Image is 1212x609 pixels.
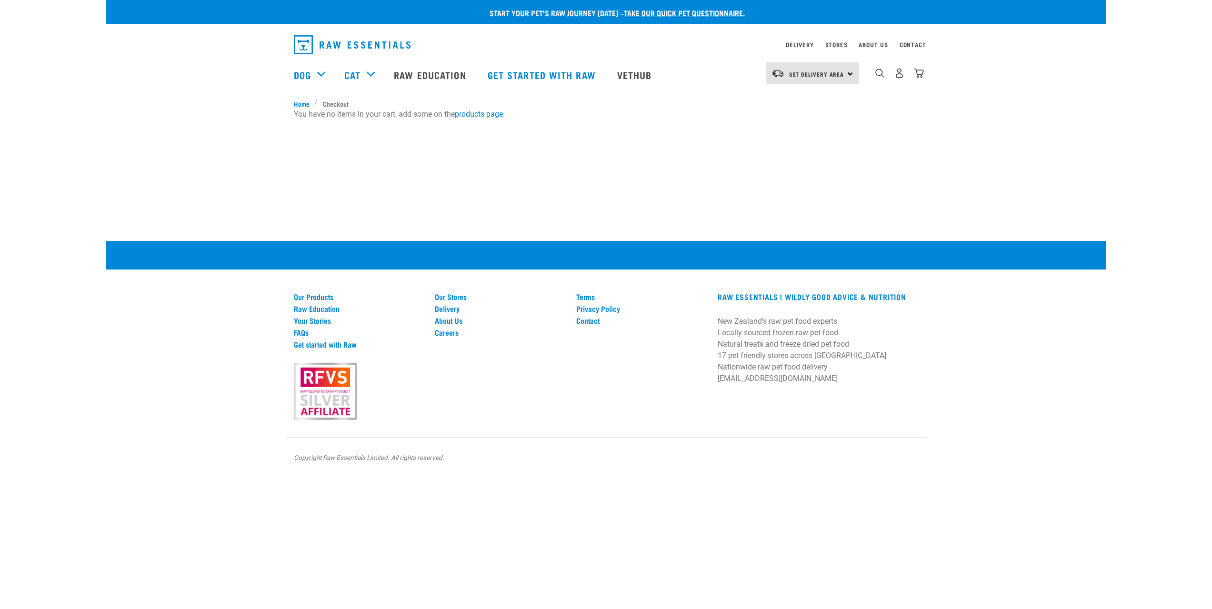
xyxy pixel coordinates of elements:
[576,292,706,301] a: Terms
[914,68,924,78] img: home-icon@2x.png
[771,69,784,78] img: van-moving.png
[294,99,919,109] nav: breadcrumbs
[344,68,361,82] a: Cat
[894,68,904,78] img: user.png
[608,56,664,94] a: Vethub
[624,10,745,15] a: take our quick pet questionnaire.
[825,43,848,46] a: Stores
[290,361,361,421] img: rfvs.png
[576,316,706,325] a: Contact
[875,69,884,78] img: home-icon-1@2x.png
[455,110,503,119] a: products page
[294,304,424,313] a: Raw Education
[286,31,926,58] nav: dropdown navigation
[294,316,424,325] a: Your Stories
[113,7,1113,19] p: Start your pet’s raw journey [DATE] –
[900,43,926,46] a: Contact
[384,56,478,94] a: Raw Education
[576,304,706,313] a: Privacy Policy
[294,109,919,120] p: You have no items in your cart, add some on the .
[859,43,888,46] a: About Us
[294,68,311,82] a: Dog
[435,304,565,313] a: Delivery
[435,316,565,325] a: About Us
[294,99,315,109] a: Home
[294,35,411,54] img: Raw Essentials Logo
[478,56,608,94] a: Get started with Raw
[294,340,424,349] a: Get started with Raw
[435,328,565,337] a: Careers
[718,316,918,384] p: New Zealand's raw pet food experts Locally sourced frozen raw pet food Natural treats and freeze ...
[294,328,424,337] a: FAQs
[294,292,424,301] a: Our Products
[106,56,1106,94] nav: dropdown navigation
[786,43,813,46] a: Delivery
[294,454,444,461] em: Copyright Raw Essentials Limited. All rights reserved.
[718,292,918,301] h3: RAW ESSENTIALS | Wildly Good Advice & Nutrition
[435,292,565,301] a: Our Stores
[789,72,844,76] span: Set Delivery Area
